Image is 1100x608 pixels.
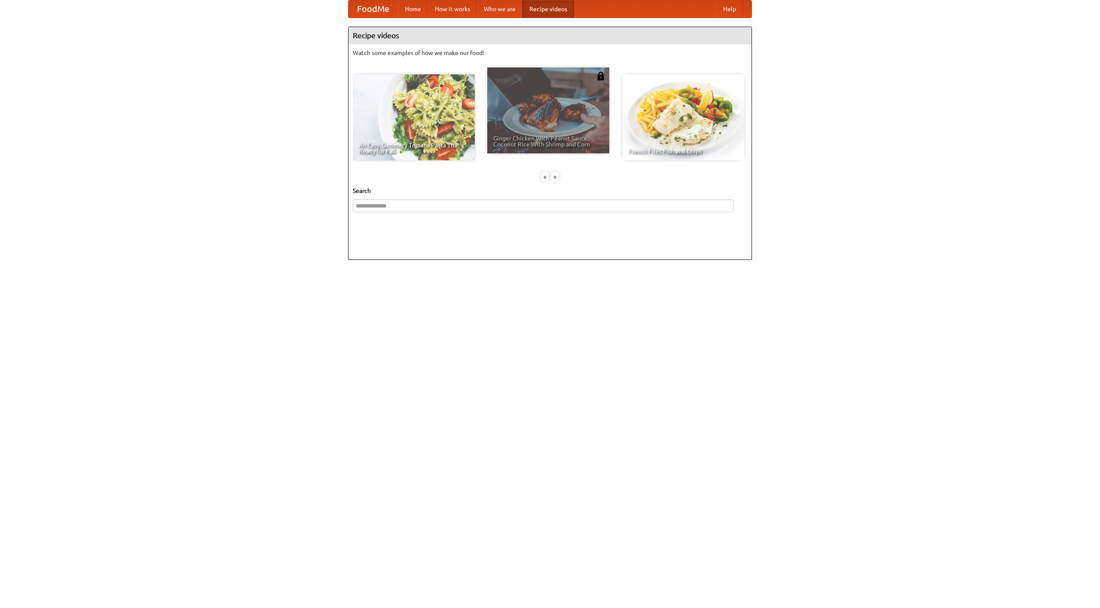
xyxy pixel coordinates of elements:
[353,74,475,160] a: An Easy, Summery Tomato Pasta That's Ready for Fall
[716,0,743,18] a: Help
[622,74,744,160] a: French Fries Fish and Chips
[596,72,605,80] img: 483408.png
[353,186,747,195] h5: Search
[348,0,398,18] a: FoodMe
[359,142,469,154] span: An Easy, Summery Tomato Pasta That's Ready for Fall
[522,0,574,18] a: Recipe videos
[428,0,477,18] a: How it works
[551,171,559,182] div: »
[477,0,522,18] a: Who we are
[353,49,747,57] p: Watch some examples of how we make our food!
[348,27,752,44] h4: Recipe videos
[628,148,738,154] span: French Fries Fish and Chips
[541,171,549,182] div: «
[398,0,428,18] a: Home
